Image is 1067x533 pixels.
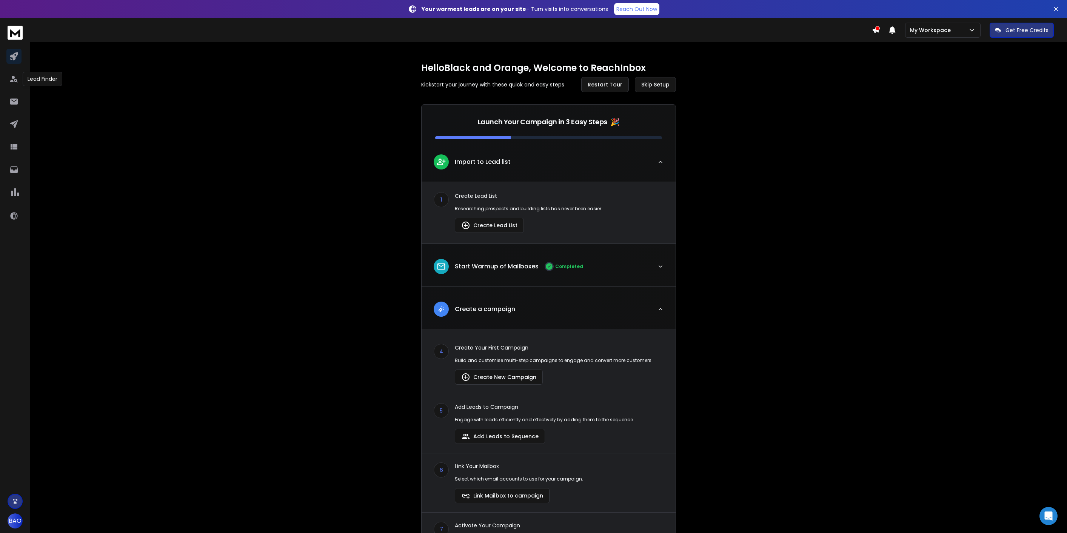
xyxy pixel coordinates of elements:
[434,462,449,478] div: 6
[455,462,583,470] p: Link Your Mailbox
[434,344,449,359] div: 4
[478,117,607,127] p: Launch Your Campaign in 3 Easy Steps
[455,262,539,271] p: Start Warmup of Mailboxes
[455,305,515,314] p: Create a campaign
[421,81,564,88] p: Kickstart your journey with these quick and easy steps
[555,263,583,270] p: Completed
[422,5,608,13] p: – Turn visits into conversations
[436,304,446,314] img: lead
[910,26,954,34] p: My Workspace
[421,62,676,74] h1: Hello Black and Orange , Welcome to ReachInbox
[8,26,23,40] img: logo
[990,23,1054,38] button: Get Free Credits
[455,206,664,212] p: Researching prospects and building lists has never been easier.
[461,221,470,230] img: lead
[1005,26,1049,34] p: Get Free Credits
[422,253,676,286] button: leadStart Warmup of MailboxesCompleted
[422,5,526,13] strong: Your warmest leads are on your site
[422,296,676,329] button: leadCreate a campaign
[455,357,653,364] p: Build and customise multi-step campaigns to engage and convert more customers.
[455,192,664,200] p: Create Lead List
[455,403,634,411] p: Add Leads to Campaign
[436,262,446,271] img: lead
[434,192,449,207] div: 1
[8,513,23,528] button: BAO
[455,429,545,444] button: Add Leads to Sequence
[422,148,676,182] button: leadImport to Lead list
[641,81,670,88] span: Skip Setup
[455,157,511,166] p: Import to Lead list
[436,157,446,166] img: lead
[23,72,62,86] div: Lead Finder
[434,403,449,418] div: 5
[616,5,657,13] p: Reach Out Now
[635,77,676,92] button: Skip Setup
[455,218,524,233] button: Create Lead List
[455,370,543,385] button: Create New Campaign
[455,488,550,503] button: Link Mailbox to campaign
[1039,507,1058,525] div: Open Intercom Messenger
[461,373,470,382] img: lead
[455,344,653,351] p: Create Your First Campaign
[455,476,583,482] p: Select which email accounts to use for your campaign.
[455,522,619,529] p: Activate Your Campaign
[581,77,629,92] button: Restart Tour
[614,3,659,15] a: Reach Out Now
[610,117,620,127] span: 🎉
[455,417,634,423] p: Engage with leads efficiently and effectively by adding them to the sequence.
[422,182,676,243] div: leadImport to Lead list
